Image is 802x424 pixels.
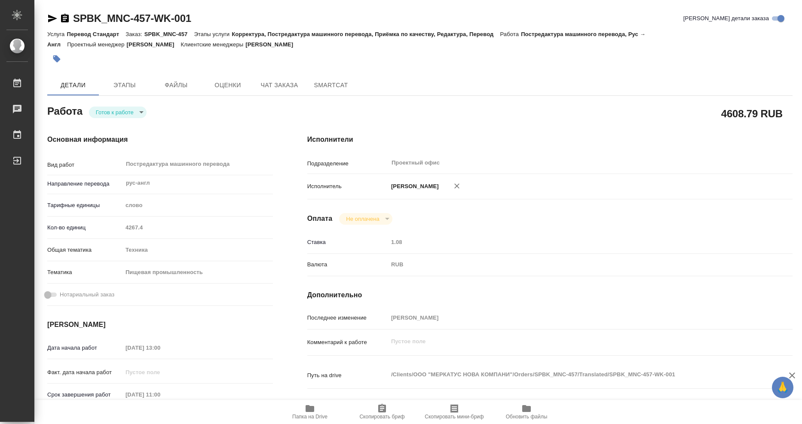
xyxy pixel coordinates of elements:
p: SPBK_MNC-457 [144,31,194,37]
span: Чат заказа [259,80,300,91]
div: RUB [388,257,752,272]
p: Кол-во единиц [47,223,122,232]
button: Скопировать ссылку [60,13,70,24]
span: Оценки [207,80,248,91]
span: [PERSON_NAME] детали заказа [683,14,769,23]
div: Готов к работе [89,107,147,118]
div: Пищевая промышленность [122,265,273,280]
button: Папка на Drive [274,400,346,424]
p: Срок завершения работ [47,390,122,399]
input: Пустое поле [122,221,273,234]
p: Дата начала работ [47,344,122,352]
p: Этапы услуги [194,31,232,37]
span: Скопировать мини-бриф [425,414,484,420]
button: Готов к работе [93,109,136,116]
p: Направление перевода [47,180,122,188]
button: Скопировать бриф [346,400,418,424]
p: Клиентские менеджеры [181,41,246,48]
p: Тарифные единицы [47,201,122,210]
button: Не оплачена [343,215,382,223]
p: Исполнитель [307,182,388,191]
input: Пустое поле [388,236,752,248]
p: Тематика [47,268,122,277]
h2: 4608.79 RUB [721,106,783,121]
p: Заказ: [126,31,144,37]
h4: Основная информация [47,134,273,145]
h2: Работа [47,103,83,118]
textarea: /Clients/ООО "МЕРКАТУС НОВА КОМПАНИ"/Orders/SPBK_MNC-457/Translated/SPBK_MNC-457-WK-001 [388,367,752,382]
p: Ставка [307,238,388,247]
p: Валюта [307,260,388,269]
p: Услуга [47,31,67,37]
p: Проектный менеджер [67,41,126,48]
p: [PERSON_NAME] [388,182,439,191]
p: Корректура, Постредактура машинного перевода, Приёмка по качеству, Редактура, Перевод [232,31,500,37]
p: Путь на drive [307,371,388,380]
span: Этапы [104,80,145,91]
h4: Дополнительно [307,290,793,300]
button: Обновить файлы [490,400,563,424]
div: Готов к работе [339,213,392,225]
span: Файлы [156,80,197,91]
h4: Исполнители [307,134,793,145]
button: 🙏 [772,377,793,398]
p: Последнее изменение [307,314,388,322]
span: Нотариальный заказ [60,290,114,299]
input: Пустое поле [122,366,198,378]
p: Подразделение [307,159,388,168]
h4: Оплата [307,214,333,224]
div: слово [122,198,273,213]
p: [PERSON_NAME] [245,41,300,48]
span: Скопировать бриф [359,414,404,420]
p: Общая тематика [47,246,122,254]
p: Факт. дата начала работ [47,368,122,377]
span: SmartCat [310,80,352,91]
p: Работа [500,31,521,37]
input: Пустое поле [122,342,198,354]
button: Скопировать мини-бриф [418,400,490,424]
input: Пустое поле [388,311,752,324]
a: SPBK_MNC-457-WK-001 [73,12,191,24]
div: Техника [122,243,273,257]
p: Перевод Стандарт [67,31,126,37]
h4: [PERSON_NAME] [47,320,273,330]
p: Комментарий к работе [307,338,388,347]
button: Скопировать ссылку для ЯМессенджера [47,13,58,24]
span: Детали [52,80,94,91]
button: Удалить исполнителя [447,177,466,195]
input: Пустое поле [122,388,198,401]
p: [PERSON_NAME] [127,41,181,48]
p: Вид работ [47,161,122,169]
span: Обновить файлы [506,414,548,420]
button: Добавить тэг [47,49,66,68]
span: Папка на Drive [292,414,328,420]
span: 🙏 [775,378,790,397]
